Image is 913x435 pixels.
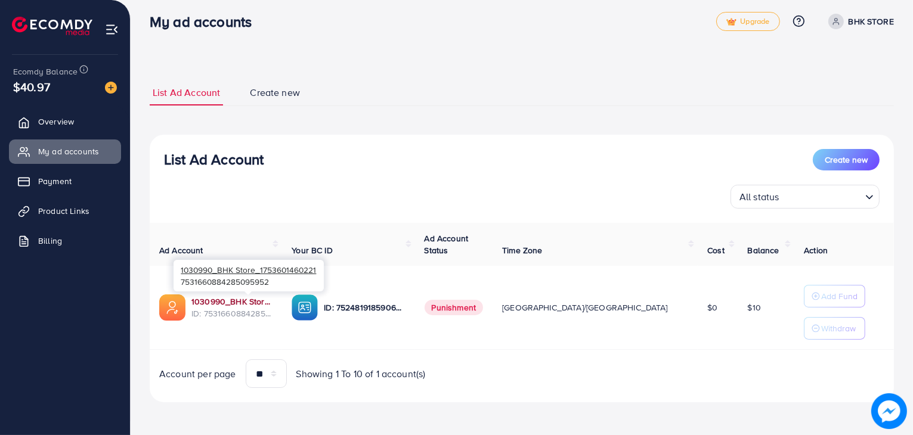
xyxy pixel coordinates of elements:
span: Ecomdy Balance [13,66,78,77]
p: Withdraw [821,321,856,335]
span: Account per page [159,367,236,381]
a: 1030990_BHK Store_1753601460221 [191,296,273,307]
div: Search for option [731,185,880,209]
span: Punishment [425,300,484,315]
span: Payment [38,175,72,187]
span: Overview [38,116,74,128]
span: Product Links [38,205,89,217]
img: tick [726,18,736,26]
span: Create new [250,86,300,100]
img: ic-ads-acc.e4c84228.svg [159,294,185,321]
span: Action [804,244,828,256]
a: Overview [9,110,121,133]
a: tickUpgrade [716,12,779,31]
a: My ad accounts [9,139,121,163]
img: ic-ba-acc.ded83a64.svg [292,294,318,321]
img: image [871,393,907,429]
a: BHK STORE [824,14,894,29]
p: Add Fund [821,289,858,303]
span: $0 [707,302,717,313]
span: Ad Account [159,244,203,256]
p: ID: 7524819185906745345 [324,300,405,315]
div: 7531660884285095952 [174,260,324,291]
span: Your BC ID [292,244,333,256]
span: ID: 7531660884285095952 [191,307,273,319]
p: BHK STORE [849,14,894,29]
span: List Ad Account [153,86,220,100]
button: Create new [813,149,880,170]
h3: List Ad Account [164,151,264,168]
a: Payment [9,169,121,193]
span: Upgrade [726,17,769,26]
span: Billing [38,235,62,247]
span: All status [737,188,782,206]
span: Showing 1 To 10 of 1 account(s) [296,367,426,381]
img: menu [105,23,119,36]
img: image [105,82,117,94]
span: Cost [707,244,725,256]
input: Search for option [783,186,861,206]
a: Billing [9,229,121,253]
a: Product Links [9,199,121,223]
span: Create new [825,154,868,166]
span: My ad accounts [38,145,99,157]
span: 1030990_BHK Store_1753601460221 [181,264,316,275]
h3: My ad accounts [150,13,261,30]
img: logo [12,17,92,35]
span: [GEOGRAPHIC_DATA]/[GEOGRAPHIC_DATA] [502,302,668,313]
span: Balance [748,244,779,256]
span: $40.97 [13,78,50,95]
span: Ad Account Status [425,232,469,256]
span: Time Zone [502,244,542,256]
button: Add Fund [804,285,865,307]
span: $10 [748,302,761,313]
button: Withdraw [804,317,865,340]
